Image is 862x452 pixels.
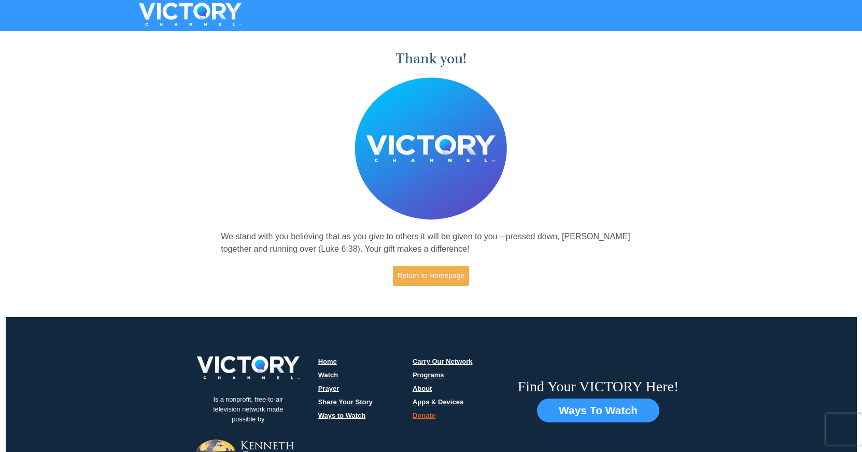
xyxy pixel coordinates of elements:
a: Programs [413,371,444,379]
img: victory-logo.png [183,356,313,379]
img: VICTORYTHON - VICTORY Channel [125,3,255,26]
a: Apps & Devices [413,398,463,406]
a: Home [318,358,337,365]
a: Share Your Story [318,398,373,406]
a: Prayer [318,385,339,392]
button: Ways To Watch [537,399,659,422]
h1: Thank you! [221,50,641,67]
a: Carry Our Network [413,358,473,365]
a: Return to Homepage [393,266,470,286]
p: We stand with you believing that as you give to others it will be given to you—pressed down, [PER... [221,230,641,255]
a: Ways to Watch [318,412,366,419]
p: Is a nonprofit, free-to-air television network made possible by [196,387,300,432]
a: Donate [413,412,435,419]
img: Believer's Voice of Victory Network [355,77,507,220]
a: About [413,385,432,392]
a: Watch [318,371,338,379]
h6: Find Your VICTORY Here! [518,378,679,395]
